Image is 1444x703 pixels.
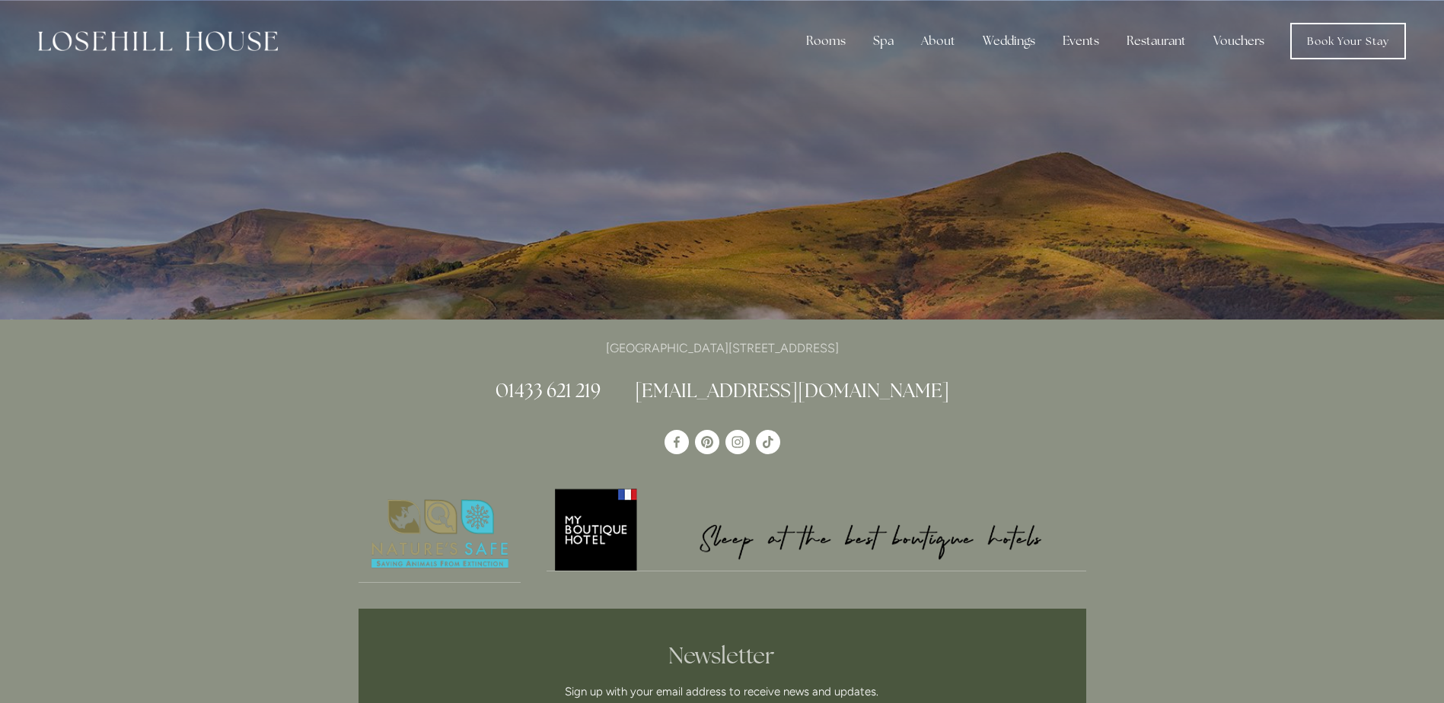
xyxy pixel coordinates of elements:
[635,378,949,402] a: [EMAIL_ADDRESS][DOMAIN_NAME]
[547,486,1086,571] a: My Boutique Hotel - Logo
[359,486,521,583] a: Nature's Safe - Logo
[794,26,858,56] div: Rooms
[38,31,278,51] img: Losehill House
[971,26,1047,56] div: Weddings
[441,682,1003,701] p: Sign up with your email address to receive news and updates.
[695,430,719,454] a: Pinterest
[496,378,601,402] a: 01433 621 219
[1201,26,1277,56] a: Vouchers
[861,26,906,56] div: Spa
[756,430,780,454] a: TikTok
[1050,26,1111,56] div: Events
[359,338,1086,358] p: [GEOGRAPHIC_DATA][STREET_ADDRESS]
[1290,23,1406,59] a: Book Your Stay
[547,486,1086,571] img: My Boutique Hotel - Logo
[665,430,689,454] a: Losehill House Hotel & Spa
[441,642,1003,670] h2: Newsletter
[1114,26,1198,56] div: Restaurant
[359,486,521,582] img: Nature's Safe - Logo
[725,430,750,454] a: Instagram
[909,26,967,56] div: About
